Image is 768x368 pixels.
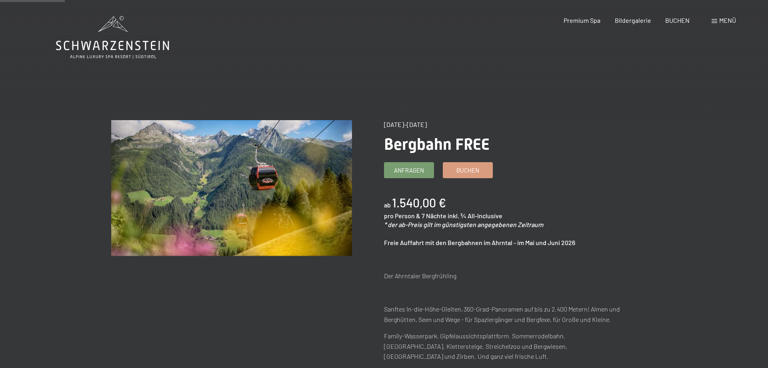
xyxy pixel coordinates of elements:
[384,201,391,209] span: ab
[384,239,575,246] strong: Freie Auffahrt mit den Bergbahnen im Ahrntal - im Mai und Juni 2026
[394,166,424,175] span: Anfragen
[564,16,600,24] a: Premium Spa
[384,304,625,324] p: Sanftes In-die-Höhe-Gleiten, 360-Grad-Panoramen auf bis zu 2.400 Metern! Almen und Berghütten, Se...
[422,212,446,219] span: 7 Nächte
[615,16,651,24] a: Bildergalerie
[448,212,502,219] span: inkl. ¾ All-Inclusive
[384,221,543,228] em: * der ab-Preis gilt im günstigsten angegebenen Zeitraum
[384,271,625,281] p: Der Ahrntaler Bergfrühling
[456,166,479,175] span: Buchen
[384,135,490,154] span: Bergbahn FREE
[111,120,352,256] img: Bergbahn FREE
[384,163,434,178] a: Anfragen
[384,331,625,362] p: Family-Wasserpark, Gipfelaussichtsplattform. Sommerrodelbahn. [GEOGRAPHIC_DATA]. Klettersteige. S...
[392,195,446,210] b: 1.540,00 €
[384,212,420,219] span: pro Person &
[719,16,736,24] span: Menü
[384,121,427,128] span: [DATE]–[DATE]
[443,163,492,178] a: Buchen
[665,16,690,24] a: BUCHEN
